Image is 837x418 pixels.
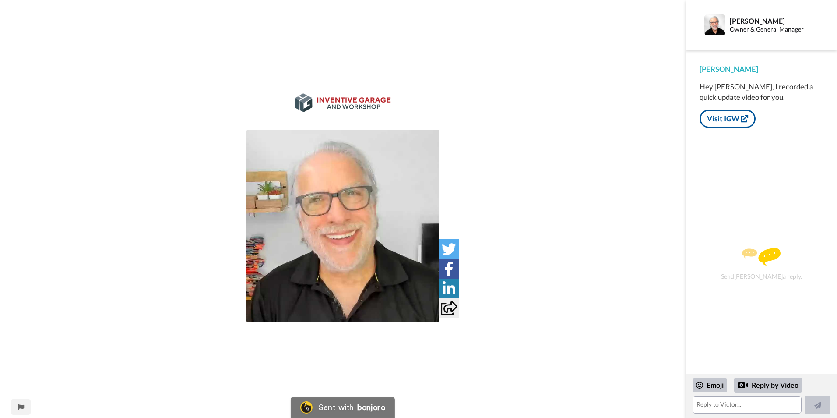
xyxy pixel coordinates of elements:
div: Emoji [693,378,727,392]
div: Reply by Video [738,380,748,390]
div: Send [PERSON_NAME] a reply. [697,159,825,369]
div: Sent with [319,404,354,411]
img: message.svg [742,248,781,266]
div: [PERSON_NAME] [730,17,823,25]
img: Bonjoro Logo [300,401,313,414]
img: Profile Image [704,14,725,35]
img: 7f3740b7-7c67-4ca0-bfd4-556e83494e25 [295,93,391,112]
div: [PERSON_NAME] [700,64,823,74]
div: Owner & General Manager [730,26,823,33]
div: Reply by Video [734,378,802,393]
a: Bonjoro LogoSent withbonjoro [291,397,395,418]
a: Visit IGW [700,110,756,128]
div: Hey [PERSON_NAME], I recorded a quick update video for you. [700,81,823,103]
img: 1c527d15-c8f4-4ad2-9cce-a84f22c6030a-thumb.jpg [246,130,439,322]
div: bonjoro [357,404,385,411]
